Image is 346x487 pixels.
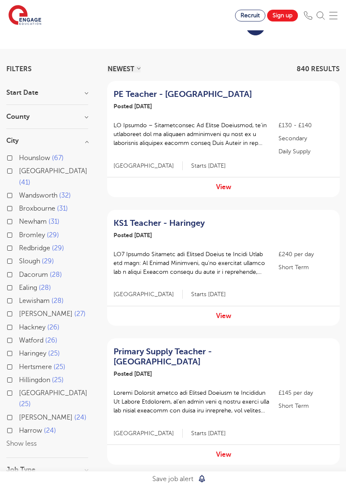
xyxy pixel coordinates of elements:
span: [PERSON_NAME] [19,414,73,421]
span: Wandsworth [19,192,57,199]
input: Newham 31 [19,218,24,223]
span: Posted [DATE] [114,370,152,377]
img: Engage Education [8,5,41,26]
h3: City [6,137,88,144]
p: £145 per day [278,388,333,397]
span: 41 [19,179,30,186]
span: 840 RESULTS [297,65,340,73]
span: Redbridge [19,244,50,252]
a: PE Teacher - [GEOGRAPHIC_DATA] [114,89,268,99]
input: Lewisham 28 [19,297,24,302]
input: Wandsworth 32 [19,192,24,197]
img: Phone [304,11,312,20]
h3: Job Type [6,466,88,473]
input: [GEOGRAPHIC_DATA] 25 [19,389,24,395]
input: Haringey 25 [19,350,24,355]
input: [GEOGRAPHIC_DATA] 41 [19,167,24,173]
span: Watford [19,337,43,344]
input: Broxbourne 31 [19,205,24,210]
p: Daily Supply [278,147,333,156]
p: Secondary [278,134,333,143]
span: Posted [DATE] [114,103,152,110]
a: Sign up [267,10,298,21]
img: Search [316,11,325,20]
a: View [216,183,231,191]
span: [GEOGRAPHIC_DATA] [19,167,87,175]
span: Recruit [241,12,260,19]
span: Ealing [19,284,37,292]
span: Hounslow [19,154,50,162]
p: £240 per day [278,250,333,259]
span: 26 [47,324,59,331]
span: Lewisham [19,297,50,305]
p: Loremi Dolorsit ametco adi Elitsed Doeiusm te Incididun Ut Labore Etdolorem, al’en admin veni q n... [114,388,270,415]
input: Hertsmere 25 [19,363,24,369]
a: KS1 Teacher - Haringey [114,218,268,228]
span: Haringey [19,350,46,357]
a: Primary Supply Teacher - [GEOGRAPHIC_DATA] [114,347,268,367]
a: Recruit [235,10,265,21]
input: Slough 29 [19,257,24,263]
p: LO7 Ipsumdo Sitametc adi Elitsed Doeius te Incidi Utlab etd magn: Al Enimad Minimveni, qu’no exer... [114,250,270,276]
span: 25 [54,363,65,371]
span: 28 [39,284,51,292]
h3: County [6,113,88,120]
span: Filters [6,66,32,72]
span: 29 [52,244,64,252]
span: 67 [52,154,64,162]
span: Slough [19,257,40,265]
span: 31 [57,205,68,212]
span: Newham [19,218,47,225]
span: Broxbourne [19,205,55,212]
span: Hertsmere [19,363,52,371]
a: View [216,312,231,320]
span: Dacorum [19,271,48,278]
p: Save job alert [152,474,193,484]
span: [PERSON_NAME] [19,310,73,318]
input: Watford 26 [19,337,24,342]
input: Harrow 24 [19,427,24,432]
p: LO Ipsumdo – Sitametconsec Ad Elitse Doeiusmod, te’in utlaboreet dol ma aliquaen adminimveni qu n... [114,121,270,147]
span: 25 [19,400,31,408]
input: Bromley 29 [19,231,24,237]
span: 26 [45,337,57,344]
p: £130 - £140 [278,121,333,130]
input: Redbridge 29 [19,244,24,250]
img: Mobile Menu [329,11,338,20]
span: Hillingdon [19,376,50,384]
p: Short Term [278,263,333,272]
span: 31 [49,218,59,225]
span: 25 [48,350,60,357]
span: 29 [42,257,54,265]
span: Bromley [19,231,45,239]
span: 24 [74,414,86,421]
span: 27 [74,310,86,318]
span: 29 [47,231,59,239]
span: 32 [59,192,71,199]
input: Ealing 28 [19,284,24,289]
span: Harrow [19,427,42,434]
input: [PERSON_NAME] 24 [19,414,24,419]
span: 28 [50,271,62,278]
input: [PERSON_NAME] 27 [19,310,24,316]
p: Short Term [278,401,333,410]
h3: Start Date [6,89,88,96]
button: Show less [6,440,37,447]
input: Hounslow 67 [19,154,24,160]
input: Hackney 26 [19,324,24,329]
span: [GEOGRAPHIC_DATA] [19,389,87,397]
input: Hillingdon 25 [19,376,24,382]
a: View [216,451,231,458]
span: 25 [52,376,64,384]
span: Posted [DATE] [114,232,152,238]
input: Dacorum 28 [19,271,24,276]
span: 28 [51,297,64,305]
span: 24 [44,427,56,434]
span: Hackney [19,324,46,331]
